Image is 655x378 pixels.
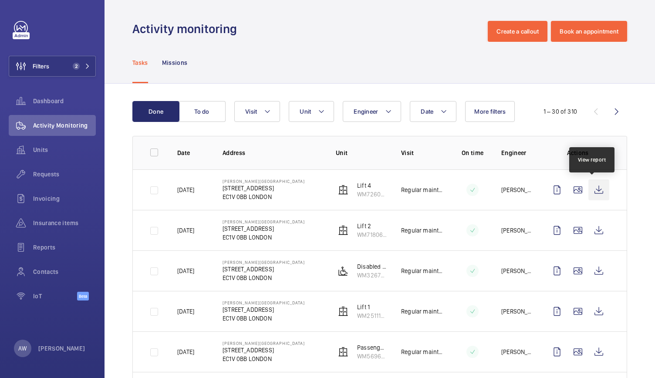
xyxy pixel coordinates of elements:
span: Dashboard [33,97,96,105]
span: Unit [300,108,311,115]
span: Units [33,145,96,154]
p: WM71806743 [357,230,387,239]
span: IoT [33,292,77,300]
p: [DATE] [177,267,194,275]
p: [STREET_ADDRESS] [223,265,305,273]
p: [PERSON_NAME] [501,226,533,235]
p: AW [18,344,27,353]
span: Visit [245,108,257,115]
button: Unit [289,101,334,122]
button: Visit [234,101,280,122]
p: Passenger lift 3 [357,343,387,352]
span: Beta [77,292,89,300]
button: Engineer [343,101,401,122]
p: WM32678659 [357,271,387,280]
p: Unit [336,148,387,157]
p: Regular maintenance [401,267,444,275]
p: [STREET_ADDRESS] [223,184,305,192]
p: [PERSON_NAME][GEOGRAPHIC_DATA] [223,300,305,305]
p: WM72602799 [357,190,387,199]
div: View report [578,156,606,164]
p: [STREET_ADDRESS] [223,346,305,354]
div: 1 – 30 of 310 [544,107,577,116]
span: Engineer [354,108,378,115]
p: Actions [547,148,609,157]
button: Filters2 [9,56,96,77]
p: Address [223,148,322,157]
p: [STREET_ADDRESS] [223,305,305,314]
span: Requests [33,170,96,179]
span: Contacts [33,267,96,276]
button: To do [179,101,226,122]
span: Insurance items [33,219,96,227]
p: [PERSON_NAME] [38,344,85,353]
p: [DATE] [177,307,194,316]
p: [DATE] [177,186,194,194]
span: 2 [73,63,80,70]
p: EC1V 0BB LONDON [223,273,305,282]
img: elevator.svg [338,306,348,317]
img: elevator.svg [338,185,348,195]
p: Regular maintenance [401,348,444,356]
img: platform_lift.svg [338,266,348,276]
span: Filters [33,62,49,71]
span: Invoicing [33,194,96,203]
p: Missions [162,58,188,67]
p: Date [177,148,209,157]
p: [DATE] [177,226,194,235]
img: elevator.svg [338,347,348,357]
h1: Activity monitoring [132,21,242,37]
p: Disabled lift [357,262,387,271]
p: EC1V 0BB LONDON [223,314,305,323]
p: [PERSON_NAME] [501,267,533,275]
p: WM56960122 [357,352,387,361]
p: Lift 4 [357,181,387,190]
p: [PERSON_NAME][GEOGRAPHIC_DATA] [223,260,305,265]
p: [PERSON_NAME][GEOGRAPHIC_DATA] [223,341,305,346]
p: Lift 2 [357,222,387,230]
p: [PERSON_NAME][GEOGRAPHIC_DATA] [223,219,305,224]
img: elevator.svg [338,225,348,236]
span: Date [421,108,433,115]
p: Regular maintenance [401,226,444,235]
p: [DATE] [177,348,194,356]
p: [PERSON_NAME] [501,186,533,194]
p: Regular maintenance [401,186,444,194]
p: WM25111379 [357,311,387,320]
p: Visit [401,148,444,157]
p: Regular maintenance [401,307,444,316]
button: Create a callout [488,21,547,42]
p: Lift 1 [357,303,387,311]
button: More filters [465,101,515,122]
p: Tasks [132,58,148,67]
button: Done [132,101,179,122]
button: Date [410,101,456,122]
span: Activity Monitoring [33,121,96,130]
p: EC1V 0BB LONDON [223,354,305,363]
p: [PERSON_NAME] [501,348,533,356]
p: [PERSON_NAME][GEOGRAPHIC_DATA] [223,179,305,184]
p: [STREET_ADDRESS] [223,224,305,233]
p: EC1V 0BB LONDON [223,233,305,242]
span: More filters [474,108,506,115]
p: [PERSON_NAME] [501,307,533,316]
p: Engineer [501,148,533,157]
p: EC1V 0BB LONDON [223,192,305,201]
span: Reports [33,243,96,252]
button: Book an appointment [551,21,627,42]
p: On time [458,148,487,157]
